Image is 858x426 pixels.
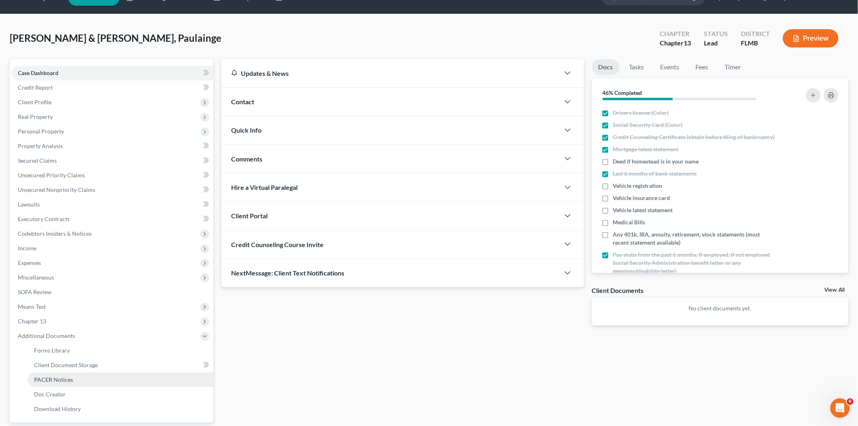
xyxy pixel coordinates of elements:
[11,80,213,95] a: Credit Report
[598,304,842,312] p: No client documents yet.
[34,361,98,368] span: Client Document Storage
[613,121,683,129] span: Social Security Card (Color)
[34,405,81,412] span: Download History
[34,376,73,383] span: PACER Notices
[18,113,53,120] span: Real Property
[18,318,46,325] span: Chapter 13
[613,218,646,226] span: Medical Bills
[11,66,213,80] a: Case Dashboard
[18,201,40,208] span: Lawsuits
[741,39,770,48] div: FLMB
[18,215,70,222] span: Executory Contracts
[231,212,268,219] span: Client Portal
[613,182,663,190] span: Vehicle registration
[18,274,54,281] span: Miscellaneous
[231,98,254,105] span: Contact
[11,139,213,153] a: Property Analysis
[18,245,36,252] span: Income
[613,251,777,275] span: Pay stubs from the past 6 months, if employed, if not employed Social Security Administration ben...
[613,170,697,178] span: Last 6 months of bank statements
[704,39,728,48] div: Lead
[28,343,213,358] a: Forms Library
[28,358,213,372] a: Client Document Storage
[10,32,221,44] span: [PERSON_NAME] & [PERSON_NAME], Paulainge
[11,168,213,183] a: Unsecured Priority Claims
[603,89,642,96] strong: 46% Completed
[231,69,550,77] div: Updates & News
[231,126,262,134] span: Quick Info
[11,197,213,212] a: Lawsuits
[613,157,699,166] span: Deed if homestead is in your name
[613,133,775,141] span: Credit Counseling Certificate (obtain before filing of bankruptcy)
[28,387,213,402] a: Doc Creator
[684,39,691,47] span: 13
[654,59,686,75] a: Events
[847,398,854,405] span: 6
[18,332,75,339] span: Additional Documents
[18,99,51,105] span: Client Profile
[18,288,51,295] span: SOFA Review
[18,84,53,91] span: Credit Report
[34,347,70,354] span: Forms Library
[704,29,728,39] div: Status
[783,29,839,47] button: Preview
[18,230,92,237] span: Codebtors Insiders & Notices
[11,153,213,168] a: Secured Claims
[592,286,644,295] div: Client Documents
[18,128,64,135] span: Personal Property
[18,172,85,179] span: Unsecured Priority Claims
[623,59,651,75] a: Tasks
[231,183,298,191] span: Hire a Virtual Paralegal
[613,206,673,214] span: Vehicle latest statement
[28,402,213,416] a: Download History
[613,194,670,202] span: Vehicle insurance card
[18,186,95,193] span: Unsecured Nonpriority Claims
[18,259,41,266] span: Expenses
[231,241,324,248] span: Credit Counseling Course Invite
[719,59,748,75] a: Timer
[660,29,691,39] div: Chapter
[825,287,845,293] a: View All
[613,109,669,117] span: Drivers license (Color)
[11,183,213,197] a: Unsecured Nonpriority Claims
[34,391,66,398] span: Doc Creator
[741,29,770,39] div: District
[11,212,213,226] a: Executory Contracts
[18,142,63,149] span: Property Analysis
[613,230,777,247] span: Any 401k, IRA, annuity, retirement, stock statements (most recent statement available)
[11,285,213,299] a: SOFA Review
[18,157,57,164] span: Secured Claims
[28,372,213,387] a: PACER Notices
[231,269,344,277] span: NextMessage: Client Text Notifications
[592,59,620,75] a: Docs
[18,303,46,310] span: Means Test
[613,145,679,153] span: Mortgage latest statement
[830,398,850,418] iframe: Intercom live chat
[660,39,691,48] div: Chapter
[689,59,715,75] a: Fees
[231,155,262,163] span: Comments
[18,69,58,76] span: Case Dashboard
